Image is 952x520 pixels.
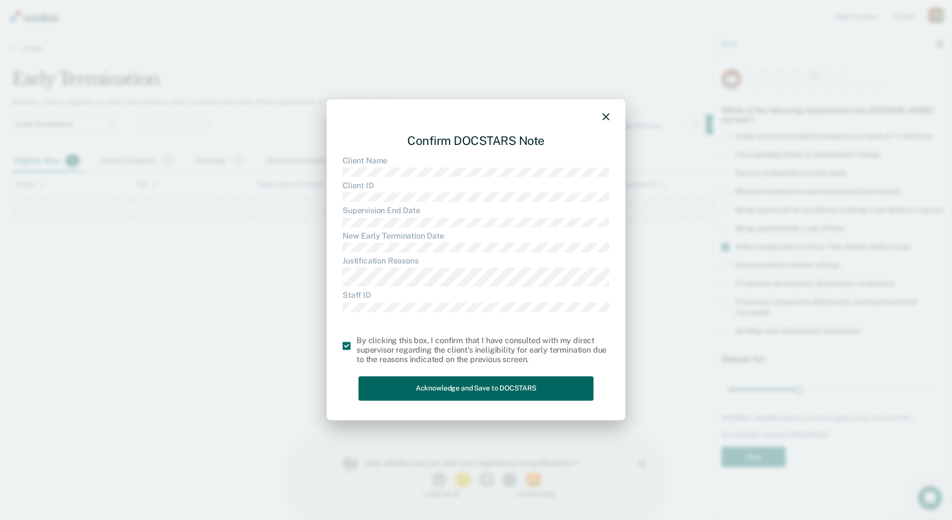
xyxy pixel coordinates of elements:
[133,27,151,42] button: 1
[343,291,609,300] dt: Staff ID
[357,336,609,365] div: By clicking this box, I confirm that I have consulted with my direct supervisor regarding the cli...
[343,256,609,265] dt: Justification Reasons
[343,231,609,241] dt: New Early Termination Date
[44,10,60,26] img: Profile image for Kim
[343,126,609,156] div: Confirm DOCSTARS Note
[68,45,162,51] div: 1 - Not at all
[181,27,199,42] button: 3
[343,156,609,165] dt: Client Name
[219,45,313,51] div: 5 - Extremely
[68,13,298,22] div: How satisfied are you with your experience using Recidiviz?
[204,27,222,42] button: 4
[342,15,348,21] div: Close survey
[156,27,176,42] button: 2
[227,27,247,42] button: 5
[343,206,609,216] dt: Supervision End Date
[358,377,594,401] button: Acknowledge and Save to DOCSTARS
[343,181,609,191] dt: Client ID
